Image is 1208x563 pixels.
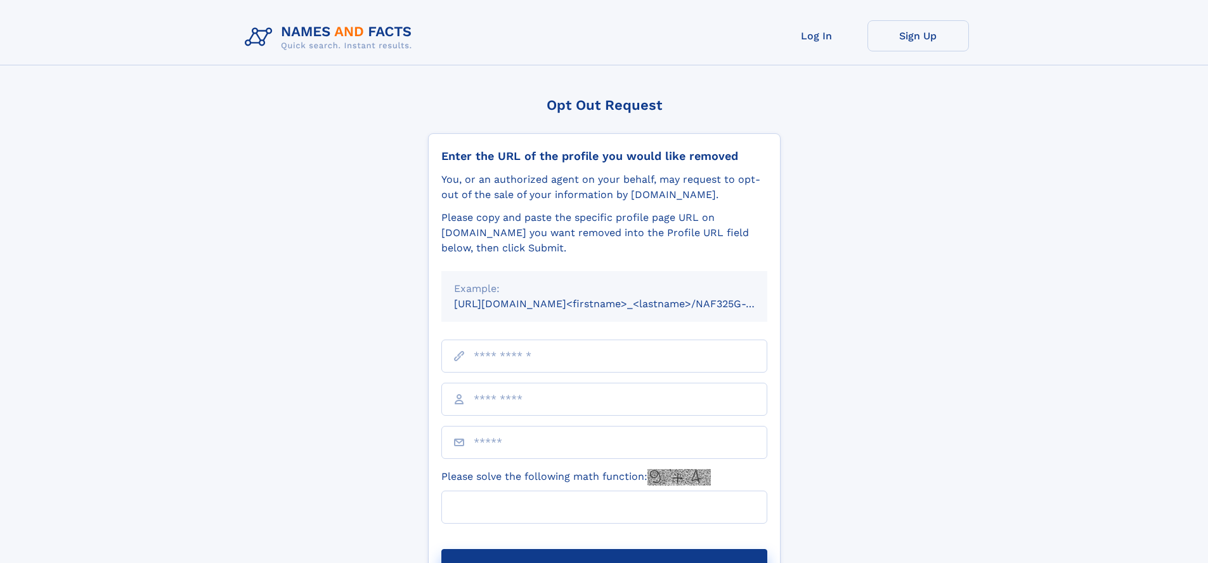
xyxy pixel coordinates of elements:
[454,281,755,296] div: Example:
[441,210,767,256] div: Please copy and paste the specific profile page URL on [DOMAIN_NAME] you want removed into the Pr...
[766,20,867,51] a: Log In
[240,20,422,55] img: Logo Names and Facts
[428,97,781,113] div: Opt Out Request
[867,20,969,51] a: Sign Up
[441,172,767,202] div: You, or an authorized agent on your behalf, may request to opt-out of the sale of your informatio...
[441,469,711,486] label: Please solve the following math function:
[441,149,767,163] div: Enter the URL of the profile you would like removed
[454,298,791,310] small: [URL][DOMAIN_NAME]<firstname>_<lastname>/NAF325G-xxxxxxxx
